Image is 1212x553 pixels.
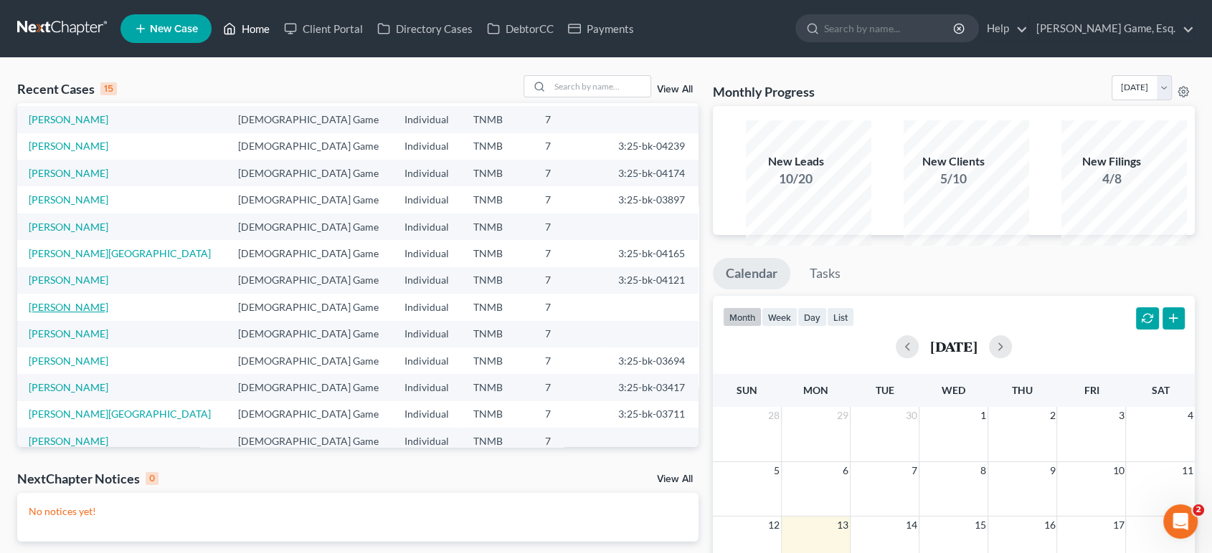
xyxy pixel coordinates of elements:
[227,160,394,186] td: [DEMOGRAPHIC_DATA] Game
[216,16,277,42] a: Home
[29,193,108,206] a: [PERSON_NAME]
[746,170,846,188] div: 10/20
[277,16,370,42] a: Client Portal
[29,221,108,233] a: [PERSON_NAME]
[607,347,699,374] td: 3:25-bk-03694
[534,133,607,160] td: 7
[835,407,850,424] span: 29
[607,374,699,400] td: 3:25-bk-03417
[1186,407,1195,424] span: 4
[462,240,534,266] td: TNMB
[227,240,394,266] td: [DEMOGRAPHIC_DATA] Game
[227,347,394,374] td: [DEMOGRAPHIC_DATA] Game
[1193,504,1204,516] span: 2
[462,133,534,160] td: TNMB
[1061,153,1162,170] div: New Filings
[227,321,394,347] td: [DEMOGRAPHIC_DATA] Game
[393,401,462,428] td: Individual
[146,472,158,485] div: 0
[1012,384,1033,396] span: Thu
[227,267,394,294] td: [DEMOGRAPHIC_DATA] Game
[767,516,781,534] span: 12
[100,82,117,95] div: 15
[29,301,108,313] a: [PERSON_NAME]
[657,85,693,95] a: View All
[534,401,607,428] td: 7
[930,339,977,354] h2: [DATE]
[462,347,534,374] td: TNMB
[227,294,394,320] td: [DEMOGRAPHIC_DATA] Game
[827,307,854,327] button: list
[980,16,1028,42] a: Help
[979,462,988,479] span: 8
[534,294,607,320] td: 7
[767,407,781,424] span: 28
[1151,384,1169,396] span: Sat
[462,213,534,240] td: TNMB
[227,374,394,400] td: [DEMOGRAPHIC_DATA] Game
[973,516,988,534] span: 15
[1117,407,1125,424] span: 3
[393,186,462,213] td: Individual
[534,267,607,294] td: 7
[393,428,462,454] td: Individual
[462,106,534,133] td: TNMB
[534,186,607,213] td: 7
[393,160,462,186] td: Individual
[910,462,919,479] span: 7
[227,186,394,213] td: [DEMOGRAPHIC_DATA] Game
[942,384,965,396] span: Wed
[227,401,394,428] td: [DEMOGRAPHIC_DATA] Game
[462,294,534,320] td: TNMB
[462,267,534,294] td: TNMB
[1111,516,1125,534] span: 17
[1048,462,1056,479] span: 9
[393,267,462,294] td: Individual
[29,167,108,179] a: [PERSON_NAME]
[393,213,462,240] td: Individual
[607,160,699,186] td: 3:25-bk-04174
[1061,170,1162,188] div: 4/8
[835,516,850,534] span: 13
[150,24,198,34] span: New Case
[797,258,853,289] a: Tasks
[534,374,607,400] td: 7
[1084,384,1099,396] span: Fri
[29,113,108,125] a: [PERSON_NAME]
[534,321,607,347] td: 7
[737,384,757,396] span: Sun
[841,462,850,479] span: 6
[29,247,211,259] a: [PERSON_NAME][GEOGRAPHIC_DATA]
[607,401,699,428] td: 3:25-bk-03711
[393,321,462,347] td: Individual
[657,474,693,484] a: View All
[534,347,607,374] td: 7
[1180,462,1195,479] span: 11
[762,307,797,327] button: week
[803,384,828,396] span: Mon
[904,153,1004,170] div: New Clients
[29,274,108,286] a: [PERSON_NAME]
[393,374,462,400] td: Individual
[227,428,394,454] td: [DEMOGRAPHIC_DATA] Game
[462,186,534,213] td: TNMB
[480,16,561,42] a: DebtorCC
[393,240,462,266] td: Individual
[29,381,108,393] a: [PERSON_NAME]
[29,504,687,519] p: No notices yet!
[607,240,699,266] td: 3:25-bk-04165
[723,307,762,327] button: month
[29,408,211,420] a: [PERSON_NAME][GEOGRAPHIC_DATA]
[462,374,534,400] td: TNMB
[876,384,894,396] span: Tue
[797,307,827,327] button: day
[462,321,534,347] td: TNMB
[462,160,534,186] td: TNMB
[534,106,607,133] td: 7
[17,80,117,97] div: Recent Cases
[370,16,480,42] a: Directory Cases
[1042,516,1056,534] span: 16
[713,83,815,100] h3: Monthly Progress
[227,106,394,133] td: [DEMOGRAPHIC_DATA] Game
[29,355,108,367] a: [PERSON_NAME]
